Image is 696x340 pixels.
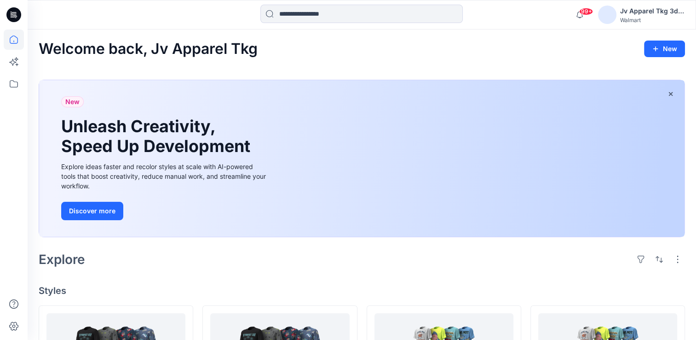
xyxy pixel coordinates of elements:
[65,96,80,107] span: New
[61,202,268,220] a: Discover more
[598,6,616,24] img: avatar
[620,17,684,23] div: Walmart
[39,252,85,267] h2: Explore
[39,41,258,58] h2: Welcome back, Jv Apparel Tkg
[61,202,123,220] button: Discover more
[61,117,254,156] h1: Unleash Creativity, Speed Up Development
[39,285,685,296] h4: Styles
[644,41,685,57] button: New
[620,6,684,17] div: Jv Apparel Tkg 3d Group
[61,162,268,191] div: Explore ideas faster and recolor styles at scale with AI-powered tools that boost creativity, red...
[579,8,593,15] span: 99+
